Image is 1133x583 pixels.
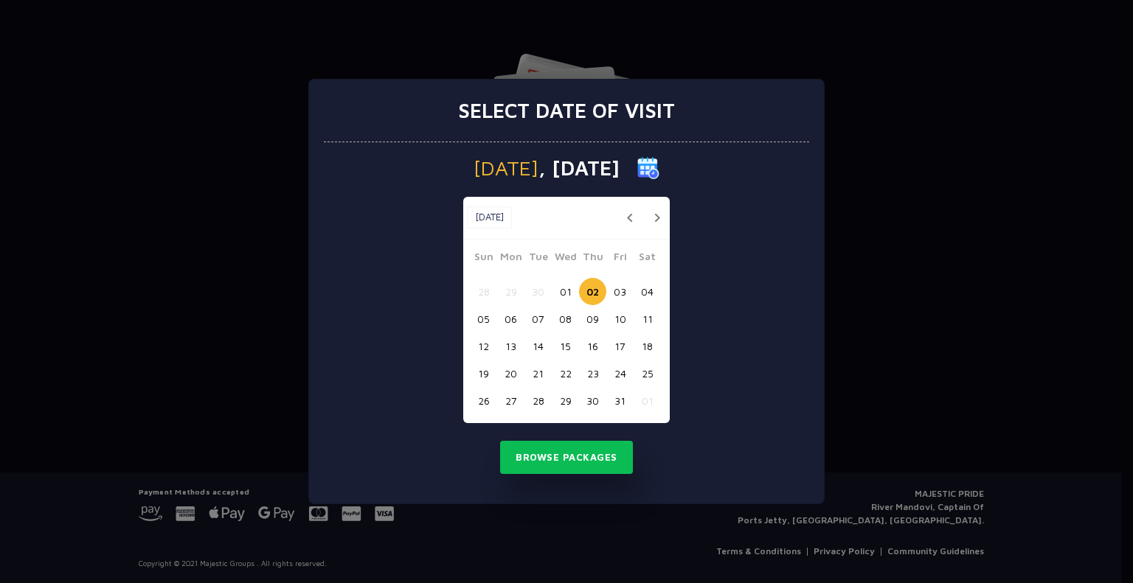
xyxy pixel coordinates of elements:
button: 15 [552,332,579,360]
span: , [DATE] [538,158,620,178]
button: 06 [497,305,524,332]
button: 28 [524,387,552,414]
button: 20 [497,360,524,387]
button: 07 [524,305,552,332]
span: Wed [552,248,579,269]
button: 14 [524,332,552,360]
button: 18 [634,332,661,360]
img: calender icon [637,157,659,179]
span: Sat [634,248,661,269]
button: 28 [470,278,497,305]
button: 23 [579,360,606,387]
button: 02 [579,278,606,305]
button: 01 [552,278,579,305]
button: 30 [579,387,606,414]
button: 31 [606,387,634,414]
button: 08 [552,305,579,332]
button: [DATE] [467,206,512,228]
button: 03 [606,278,634,305]
button: 22 [552,360,579,387]
button: 29 [497,278,524,305]
button: 27 [497,387,524,414]
button: 11 [634,305,661,332]
span: Fri [606,248,634,269]
span: Thu [579,248,606,269]
button: 05 [470,305,497,332]
h3: Select date of visit [458,98,675,123]
button: 16 [579,332,606,360]
button: 29 [552,387,579,414]
button: 17 [606,332,634,360]
button: Browse Packages [500,441,633,475]
button: 19 [470,360,497,387]
button: 01 [634,387,661,414]
span: Sun [470,248,497,269]
button: 10 [606,305,634,332]
span: [DATE] [474,158,538,178]
button: 09 [579,305,606,332]
button: 24 [606,360,634,387]
button: 26 [470,387,497,414]
button: 13 [497,332,524,360]
button: 04 [634,278,661,305]
button: 30 [524,278,552,305]
span: Mon [497,248,524,269]
button: 21 [524,360,552,387]
button: 12 [470,332,497,360]
span: Tue [524,248,552,269]
button: 25 [634,360,661,387]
